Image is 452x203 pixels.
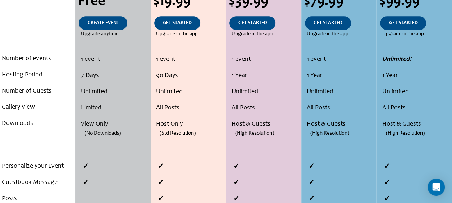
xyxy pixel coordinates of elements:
li: All Posts [231,100,299,116]
span: (Std Resolution) [160,125,196,141]
a: . [28,16,47,30]
span: Upgrade anytime [81,30,118,39]
a: GET STARTED [154,16,200,30]
li: Limited [81,100,148,116]
span: (High Resolution) [235,125,274,141]
span: GET STARTED [314,21,342,26]
li: Host Only [156,116,224,132]
li: 90 Days [156,68,224,84]
li: Unlimited [231,84,299,100]
span: (No Downloads) [84,125,120,141]
a: GET STARTED [380,16,426,30]
li: Gallery View [2,99,73,116]
li: Unlimited [307,84,375,100]
span: Upgrade in the app [307,30,348,39]
li: Unlimited [156,84,224,100]
span: . [37,21,38,26]
span: Upgrade in the app [156,30,198,39]
li: 1 event [156,51,224,68]
span: GET STARTED [163,21,192,26]
span: GET STARTED [238,21,267,26]
li: Number of events [2,51,73,67]
a: GET STARTED [305,16,351,30]
li: 1 Year [231,68,299,84]
li: 1 Year [307,68,375,84]
li: Host & Guests [382,116,450,132]
span: (High Resolution) [310,125,349,141]
span: (High Resolution) [385,125,424,141]
li: 7 Days [81,68,148,84]
li: Unlimited [382,84,450,100]
a: GET STARTED [229,16,275,30]
li: Host & Guests [231,116,299,132]
li: View Only [81,116,148,132]
span: CREATE EVENT [87,21,119,26]
li: All Posts [307,100,375,116]
li: All Posts [156,100,224,116]
li: Host & Guests [307,116,375,132]
li: Number of Guests [2,83,73,99]
span: . [37,32,38,37]
div: Open Intercom Messenger [428,179,445,196]
span: Upgrade in the app [382,30,424,39]
li: 1 event [231,51,299,68]
li: Personalize your Event [2,158,73,175]
a: CREATE EVENT [79,16,127,30]
li: 1 Year [382,68,450,84]
li: 1 event [307,51,375,68]
li: 1 event [81,51,148,68]
strong: Unlimited! [382,56,411,63]
li: Unlimited [81,84,148,100]
span: GET STARTED [389,21,417,26]
span: Upgrade in the app [231,30,273,39]
li: Downloads [2,116,73,132]
li: All Posts [382,100,450,116]
li: Hosting Period [2,67,73,83]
